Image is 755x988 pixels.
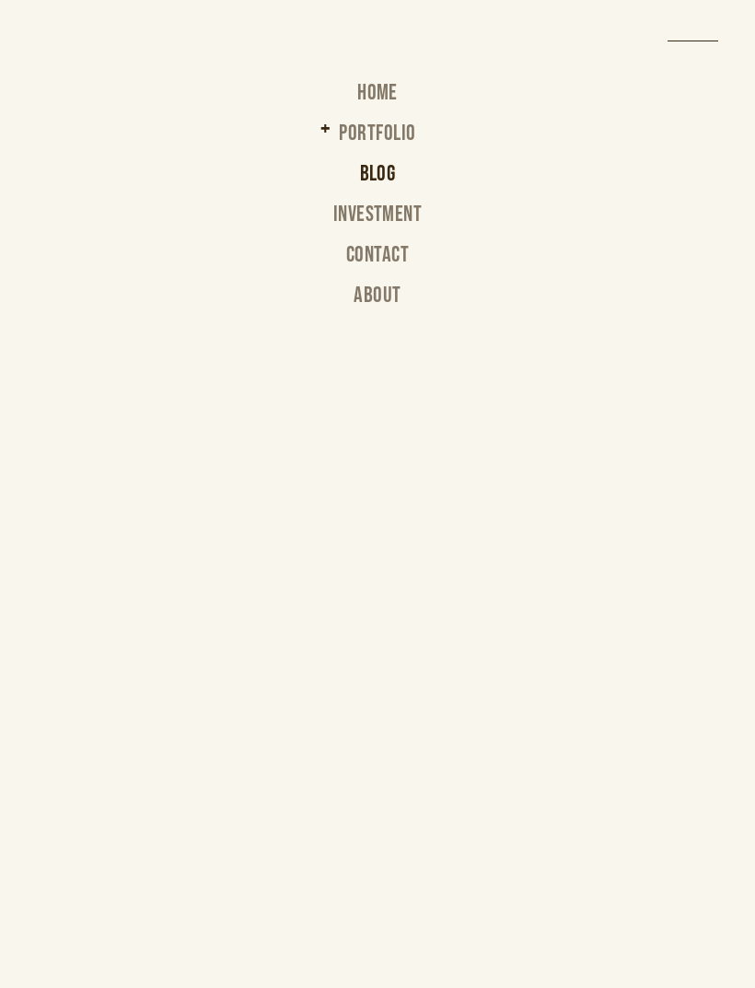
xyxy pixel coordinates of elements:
[360,163,396,203] a: Blog
[339,122,415,163] a: Portfolio
[333,203,423,244] a: Investment
[354,285,401,325] a: About
[339,120,415,146] span: Portfolio
[357,82,398,122] a: Home
[346,244,409,285] a: Contact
